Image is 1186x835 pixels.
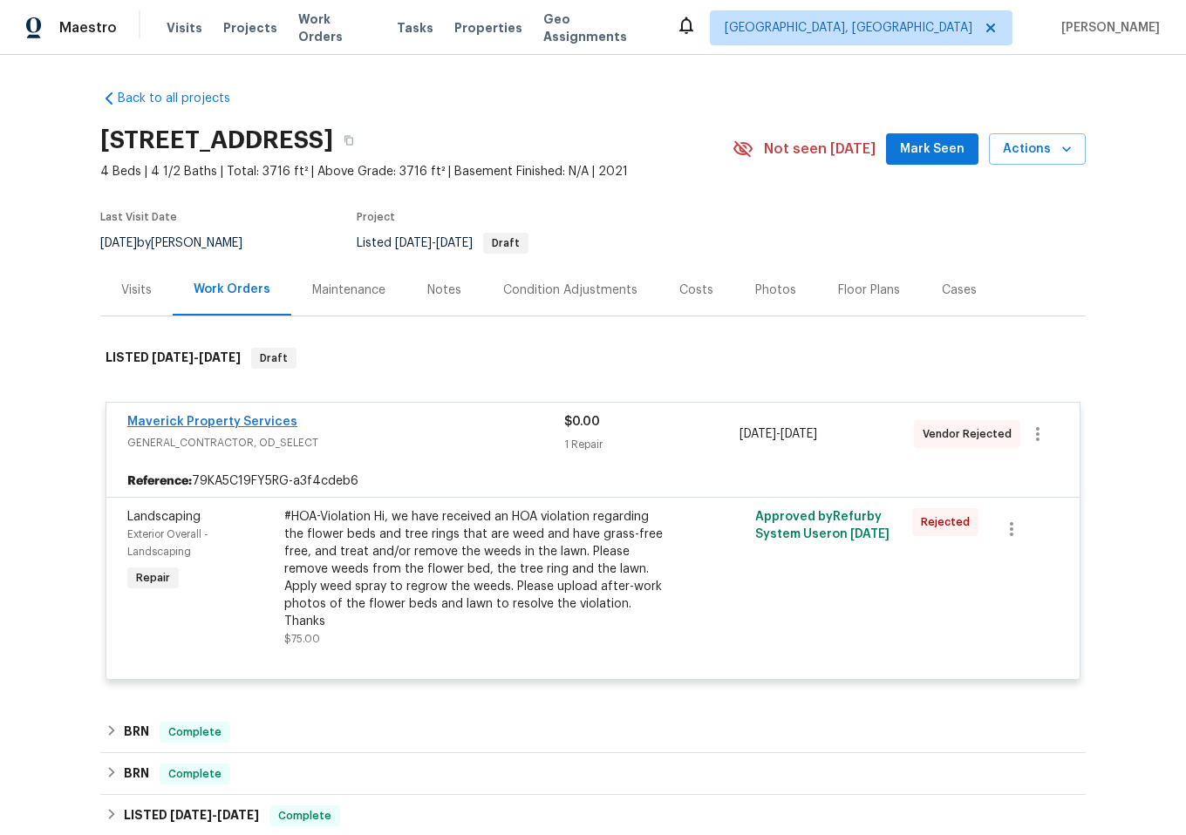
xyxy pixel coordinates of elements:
[100,330,1086,386] div: LISTED [DATE]-[DATE]Draft
[127,416,297,428] a: Maverick Property Services
[725,19,972,37] span: [GEOGRAPHIC_DATA], [GEOGRAPHIC_DATA]
[886,133,978,166] button: Mark Seen
[921,513,977,531] span: Rejected
[427,282,461,299] div: Notes
[167,19,202,37] span: Visits
[127,529,208,557] span: Exterior Overall - Landscaping
[161,723,228,741] span: Complete
[780,428,817,440] span: [DATE]
[152,351,241,363] span: -
[1003,139,1072,160] span: Actions
[106,465,1080,497] div: 79KA5C19FY5RG-a3f4cdeb6
[850,528,889,540] span: [DATE]
[298,10,376,45] span: Work Orders
[755,511,889,540] span: Approved by Refurby System User on
[100,711,1086,753] div: BRN Complete
[989,133,1086,166] button: Actions
[124,805,259,826] h6: LISTED
[436,237,473,249] span: [DATE]
[199,351,241,363] span: [DATE]
[564,416,600,428] span: $0.00
[161,765,228,783] span: Complete
[1054,19,1160,37] span: [PERSON_NAME]
[100,132,333,149] h2: [STREET_ADDRESS]
[333,125,365,156] button: Copy Address
[900,139,964,160] span: Mark Seen
[124,722,149,743] h6: BRN
[740,428,776,440] span: [DATE]
[755,282,796,299] div: Photos
[194,281,270,298] div: Work Orders
[170,809,259,821] span: -
[357,212,395,222] span: Project
[124,764,149,784] h6: BRN
[217,809,259,821] span: [DATE]
[543,10,655,45] span: Geo Assignments
[100,90,268,107] a: Back to all projects
[312,282,385,299] div: Maintenance
[395,237,473,249] span: -
[59,19,117,37] span: Maestro
[127,434,564,451] span: GENERAL_CONTRACTOR, OD_SELECT
[253,350,295,367] span: Draft
[170,809,212,821] span: [DATE]
[106,348,241,369] h6: LISTED
[127,511,201,523] span: Landscaping
[485,238,527,248] span: Draft
[284,508,666,630] div: #HOA-Violation Hi, we have received an HOA violation regarding the flower beds and tree rings tha...
[838,282,900,299] div: Floor Plans
[397,22,433,34] span: Tasks
[271,807,338,825] span: Complete
[564,436,739,453] div: 1 Repair
[357,237,528,249] span: Listed
[127,472,192,490] b: Reference:
[100,753,1086,795] div: BRN Complete
[923,425,1019,443] span: Vendor Rejected
[395,237,432,249] span: [DATE]
[100,237,137,249] span: [DATE]
[100,163,733,180] span: 4 Beds | 4 1/2 Baths | Total: 3716 ft² | Above Grade: 3716 ft² | Basement Finished: N/A | 2021
[223,19,277,37] span: Projects
[454,19,522,37] span: Properties
[740,425,817,443] span: -
[129,569,177,587] span: Repair
[764,140,876,158] span: Not seen [DATE]
[679,282,713,299] div: Costs
[503,282,637,299] div: Condition Adjustments
[121,282,152,299] div: Visits
[100,233,263,254] div: by [PERSON_NAME]
[100,212,177,222] span: Last Visit Date
[284,634,320,644] span: $75.00
[152,351,194,363] span: [DATE]
[942,282,977,299] div: Cases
